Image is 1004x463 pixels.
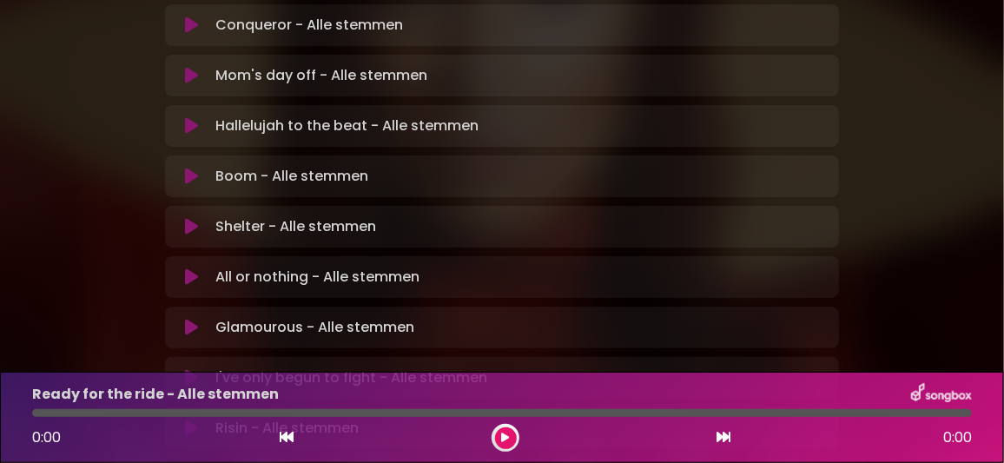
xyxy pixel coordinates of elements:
p: I've only begun to fight - Alle stemmen [215,367,487,388]
span: 0:00 [943,427,972,448]
p: All or nothing - Alle stemmen [215,267,419,288]
p: Glamourous - Alle stemmen [215,317,414,338]
p: Shelter - Alle stemmen [215,216,376,237]
p: Hallelujah to the beat - Alle stemmen [215,116,479,136]
p: Conqueror - Alle stemmen [215,15,403,36]
p: Boom - Alle stemmen [215,166,368,187]
span: 0:00 [32,427,61,447]
img: songbox-logo-white.png [911,383,972,406]
p: Mom's day off - Alle stemmen [215,65,427,86]
p: Ready for the ride - Alle stemmen [32,384,279,405]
